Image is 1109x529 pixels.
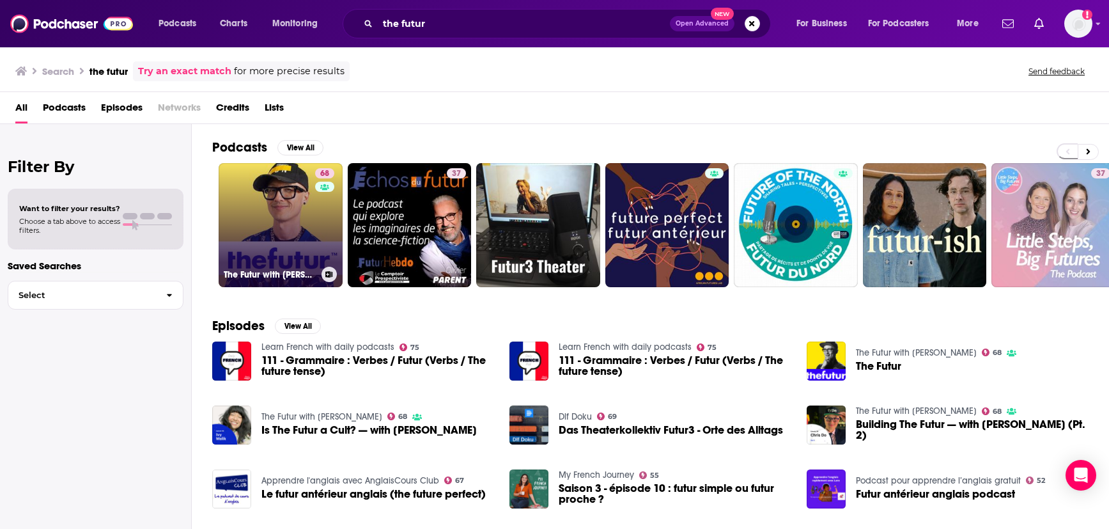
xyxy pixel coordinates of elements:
span: Select [8,291,156,299]
a: 111 - Grammaire : Verbes / Futur (Verbs / The future tense) [559,355,791,377]
a: 111 - Grammaire : Verbes / Futur (Verbs / The future tense) [261,355,494,377]
a: EpisodesView All [212,318,321,334]
span: for more precise results [234,64,345,79]
img: Futur antérieur anglais podcast [807,470,846,509]
a: Episodes [101,97,143,123]
span: More [957,15,979,33]
a: 55 [639,471,660,479]
img: Le futur antérieur anglais (the future perfect) [212,470,251,509]
a: 68 [982,349,1002,356]
img: User Profile [1064,10,1092,38]
img: The Futur [807,342,846,381]
span: New [711,8,734,20]
span: 69 [608,414,617,420]
a: Le futur antérieur anglais (the future perfect) [261,489,486,500]
a: Das Theaterkollektiv Futur3 - Orte des Alltags [559,425,783,436]
button: open menu [263,13,334,34]
span: For Business [796,15,847,33]
a: PodcastsView All [212,139,323,155]
span: 52 [1037,478,1045,484]
img: Das Theaterkollektiv Futur3 - Orte des Alltags [509,406,548,445]
span: 68 [993,350,1002,356]
span: Podcasts [159,15,196,33]
span: Choose a tab above to access filters. [19,217,120,235]
a: 68 [387,413,408,420]
a: Apprendre l'anglais avec AnglaisCours Club [261,475,439,486]
a: 37 [348,163,472,287]
img: Podchaser - Follow, Share and Rate Podcasts [10,12,133,36]
span: The Futur [856,361,901,372]
img: 111 - Grammaire : Verbes / Futur (Verbs / The future tense) [212,342,251,381]
span: Monitoring [272,15,318,33]
span: 75 [708,345,717,351]
span: 75 [410,345,419,351]
a: 37 [447,168,466,178]
a: Saison 3 - épisode 10 : futur simple ou futur proche ? [509,470,548,509]
a: 68The Futur with [PERSON_NAME] [219,163,343,287]
p: Saved Searches [8,260,183,272]
a: Show notifications dropdown [997,13,1019,35]
a: Try an exact match [138,64,231,79]
span: Charts [220,15,247,33]
a: Is The Futur a Cult? — with Ivy Malik [212,406,251,445]
span: Building The Futur — with [PERSON_NAME] (Pt. 2) [856,419,1089,441]
a: Lists [265,97,284,123]
a: Saison 3 - épisode 10 : futur simple ou futur proche ? [559,483,791,505]
input: Search podcasts, credits, & more... [378,13,670,34]
a: 68 [315,168,334,178]
a: Credits [216,97,249,123]
span: Want to filter your results? [19,204,120,213]
button: View All [277,140,323,155]
a: Learn French with daily podcasts [559,342,692,352]
span: Networks [158,97,201,123]
a: Futur antérieur anglais podcast [856,489,1015,500]
span: Logged in as TrevorC [1064,10,1092,38]
h2: Episodes [212,318,265,334]
a: 52 [1026,477,1046,484]
a: Is The Futur a Cult? — with Ivy Malik [261,425,477,436]
a: 69 [597,413,617,420]
h3: Search [42,65,74,77]
span: 55 [650,473,659,478]
button: open menu [150,13,213,34]
button: Send feedback [1025,66,1089,77]
h2: Filter By [8,157,183,176]
span: 37 [1096,168,1105,180]
a: 75 [697,343,717,351]
a: My French Journey [559,470,634,480]
span: 68 [320,168,329,180]
a: Podcast pour apprendre l’anglais gratuit [856,475,1021,486]
button: View All [275,319,321,334]
span: For Podcasters [868,15,929,33]
button: Show profile menu [1064,10,1092,38]
a: Building The Futur — with Chris Do (Pt. 2) [856,419,1089,441]
div: Open Intercom Messenger [1066,460,1096,491]
a: Podcasts [43,97,86,123]
a: 75 [399,343,420,351]
span: 37 [452,168,461,180]
span: 67 [455,478,464,484]
img: Building The Futur — with Chris Do (Pt. 2) [807,406,846,445]
h3: the futur [89,65,128,77]
a: The Futur with Chris Do [261,411,382,422]
h3: The Futur with [PERSON_NAME] [224,269,316,280]
svg: Add a profile image [1082,10,1092,20]
a: 68 [982,407,1002,415]
span: Open Advanced [676,20,729,27]
a: Show notifications dropdown [1029,13,1049,35]
img: 111 - Grammaire : Verbes / Futur (Verbs / The future tense) [509,342,548,381]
